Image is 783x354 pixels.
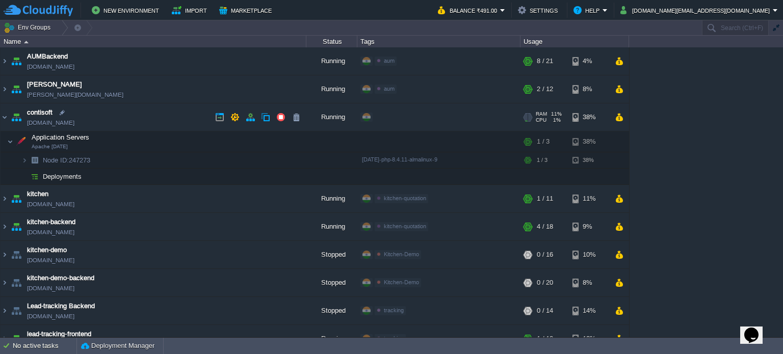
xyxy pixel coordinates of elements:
img: AMDAwAAAACH5BAEAAAAALAAAAAABAAEAAAICRAEAOw== [7,131,13,152]
span: Node ID: [43,156,69,164]
span: Apache [DATE] [32,144,68,150]
div: 8% [572,269,606,296]
div: 10% [572,325,606,352]
span: 1% [551,117,561,123]
div: 1 / 3 [537,131,550,152]
img: AMDAwAAAACH5BAEAAAAALAAAAAABAAEAAAICRAEAOw== [9,325,23,352]
span: tracking [384,307,404,313]
div: Running [306,103,357,131]
a: Lead-tracking Backend [27,301,95,311]
div: 38% [572,131,606,152]
div: Tags [358,36,520,47]
div: Running [306,185,357,212]
img: AMDAwAAAACH5BAEAAAAALAAAAAABAAEAAAICRAEAOw== [9,269,23,296]
img: AMDAwAAAACH5BAEAAAAALAAAAAABAAEAAAICRAEAOw== [9,213,23,240]
div: Usage [521,36,629,47]
img: AMDAwAAAACH5BAEAAAAALAAAAAABAAEAAAICRAEAOw== [24,41,29,43]
span: Kitchen-Demo [384,279,419,285]
img: AMDAwAAAACH5BAEAAAAALAAAAAABAAEAAAICRAEAOw== [1,103,9,131]
a: [DOMAIN_NAME] [27,283,74,293]
iframe: chat widget [740,313,773,344]
div: Running [306,47,357,75]
img: AMDAwAAAACH5BAEAAAAALAAAAAABAAEAAAICRAEAOw== [21,152,28,168]
div: 8 / 21 [537,47,553,75]
span: 11% [551,111,562,117]
span: Kitchen-Demo [384,251,419,257]
a: [DOMAIN_NAME] [27,199,74,209]
a: [PERSON_NAME][DOMAIN_NAME] [27,90,123,100]
a: contisoft [27,107,53,118]
a: [DOMAIN_NAME] [27,255,74,265]
button: Import [172,4,210,16]
img: AMDAwAAAACH5BAEAAAAALAAAAAABAAEAAAICRAEAOw== [9,297,23,324]
img: AMDAwAAAACH5BAEAAAAALAAAAAABAAEAAAICRAEAOw== [1,241,9,268]
div: 11% [572,185,606,212]
img: AMDAwAAAACH5BAEAAAAALAAAAAABAAEAAAICRAEAOw== [21,169,28,184]
span: aum [384,86,395,92]
img: AMDAwAAAACH5BAEAAAAALAAAAAABAAEAAAICRAEAOw== [1,269,9,296]
a: [DOMAIN_NAME] [27,62,74,72]
img: AMDAwAAAACH5BAEAAAAALAAAAAABAAEAAAICRAEAOw== [1,47,9,75]
img: AMDAwAAAACH5BAEAAAAALAAAAAABAAEAAAICRAEAOw== [1,75,9,103]
div: 4 / 18 [537,213,553,240]
div: 1 / 10 [537,325,553,352]
div: 0 / 16 [537,241,553,268]
img: AMDAwAAAACH5BAEAAAAALAAAAAABAAEAAAICRAEAOw== [9,241,23,268]
span: Application Servers [31,133,91,142]
img: AMDAwAAAACH5BAEAAAAALAAAAAABAAEAAAICRAEAOw== [1,185,9,212]
button: [DOMAIN_NAME][EMAIL_ADDRESS][DOMAIN_NAME] [620,4,773,16]
a: [DOMAIN_NAME] [27,227,74,237]
div: 14% [572,297,606,324]
div: 9% [572,213,606,240]
img: AMDAwAAAACH5BAEAAAAALAAAAAABAAEAAAICRAEAOw== [1,325,9,352]
a: AUMBackend [27,51,68,62]
div: No active tasks [13,338,76,354]
button: Deployment Manager [81,341,154,351]
div: 0 / 14 [537,297,553,324]
div: Stopped [306,269,357,296]
span: [DATE]-php-8.4.11-almalinux-9 [362,156,437,162]
img: AMDAwAAAACH5BAEAAAAALAAAAAABAAEAAAICRAEAOw== [9,185,23,212]
img: AMDAwAAAACH5BAEAAAAALAAAAAABAAEAAAICRAEAOw== [9,75,23,103]
div: Running [306,213,357,240]
img: AMDAwAAAACH5BAEAAAAALAAAAAABAAEAAAICRAEAOw== [9,103,23,131]
button: Env Groups [4,20,54,35]
div: 1 / 11 [537,185,553,212]
div: 1 / 3 [537,152,547,168]
span: CPU [536,117,546,123]
button: Help [573,4,603,16]
a: lead-tracking-frontend [27,329,91,339]
span: kitchen-quotation [384,195,426,201]
a: Application ServersApache [DATE] [31,133,91,141]
div: 38% [572,103,606,131]
img: AMDAwAAAACH5BAEAAAAALAAAAAABAAEAAAICRAEAOw== [9,47,23,75]
img: AMDAwAAAACH5BAEAAAAALAAAAAABAAEAAAICRAEAOw== [1,297,9,324]
span: RAM [536,111,547,117]
span: tracking [384,335,404,341]
a: kitchen [27,189,48,199]
div: 2 / 12 [537,75,553,103]
a: [DOMAIN_NAME] [27,118,74,128]
button: Balance ₹491.00 [438,4,500,16]
div: Running [306,75,357,103]
div: Name [1,36,306,47]
a: kitchen-demo-backend [27,273,94,283]
img: AMDAwAAAACH5BAEAAAAALAAAAAABAAEAAAICRAEAOw== [1,213,9,240]
div: 8% [572,75,606,103]
span: aum [384,58,395,64]
a: kitchen-demo [27,245,67,255]
a: kitchen-backend [27,217,75,227]
button: Marketplace [219,4,275,16]
span: 247273 [42,156,92,165]
a: Deployments [42,172,83,181]
button: New Environment [92,4,162,16]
